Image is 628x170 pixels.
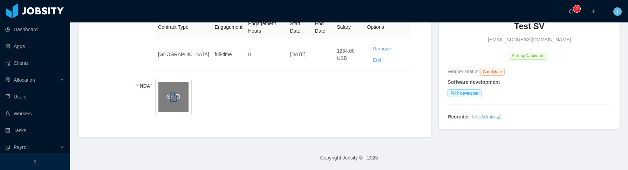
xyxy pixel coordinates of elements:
[448,114,471,120] strong: Recruiter:
[315,21,326,34] span: End Date
[5,77,10,82] i: icon: solution
[215,24,243,30] span: Engagement
[140,83,150,89] strong: NDA
[576,5,578,12] p: 2
[568,9,573,14] i: icon: bell
[488,36,571,43] span: [EMAIL_ADDRESS][DOMAIN_NAME]
[514,21,545,32] h3: Test SV
[471,114,494,120] a: Test Admin
[155,39,212,70] td: [GEOGRAPHIC_DATA]
[573,5,580,12] sup: 2
[245,39,287,70] td: 8
[514,21,545,36] a: Test SV
[616,7,619,16] span: T
[5,145,10,150] i: icon: file-protect
[5,22,64,36] a: icon: pie-chartDashboard
[5,107,64,121] a: icon: userWorkers
[509,52,547,60] span: Strong Candidate
[5,56,64,70] a: icon: auditClients
[480,68,505,76] span: Candidate
[448,69,480,74] span: Worker Status:
[14,77,35,83] span: Allocation
[591,9,596,14] i: icon: plus
[5,39,64,53] a: icon: appstoreApps
[5,90,64,104] a: icon: robotUsers
[448,79,500,85] strong: Software development
[14,144,29,150] span: Payroll
[212,39,245,70] td: full-time
[367,55,387,66] button: Edit
[248,21,276,34] span: Engagement Hours
[290,21,301,34] span: Start Date
[367,43,397,55] button: Remove
[337,24,351,30] span: Salary
[287,39,312,70] td: [DATE]
[5,123,64,137] a: icon: profileTasks
[496,114,501,119] i: icon: edit
[166,94,172,99] i: icon: eye-o
[175,94,180,99] i: icon: delete
[158,24,189,30] span: Contract Type
[448,89,482,97] span: PHP developer
[334,39,364,70] td: 1234.00 USD
[367,24,384,30] span: Options
[70,146,628,170] footer: Copyright Jobsity © - 2025
[165,94,173,100] a: icon: eye-o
